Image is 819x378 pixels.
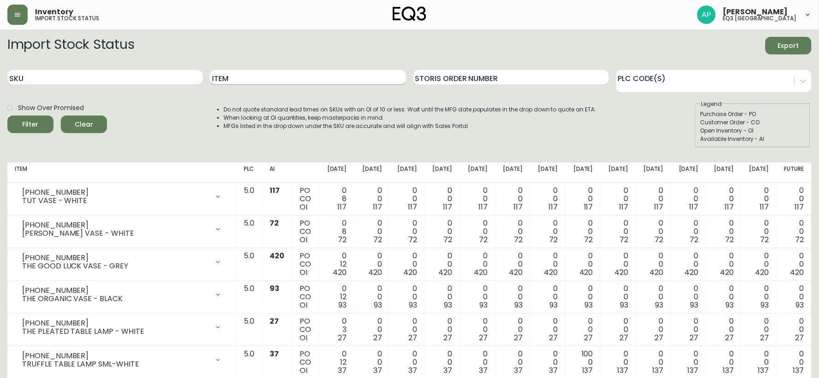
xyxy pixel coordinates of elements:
div: 0 0 [784,285,804,309]
span: 420 [755,267,769,278]
span: 117 [270,185,280,196]
div: 0 0 [573,186,593,211]
div: 0 0 [784,350,804,375]
div: 0 0 [362,285,382,309]
li: Do not quote standard lead times on SKUs with an OI of 10 or less. Wait until the MFG date popula... [224,105,596,114]
span: 420 [403,267,417,278]
div: 0 0 [573,285,593,309]
span: 420 [720,267,734,278]
div: PO CO [300,186,312,211]
div: THE PLEATED TABLE LAMP - WHITE [22,327,209,336]
div: 0 0 [608,350,628,375]
div: 0 0 [537,350,558,375]
span: [PERSON_NAME] [723,8,788,16]
div: 0 0 [748,186,769,211]
span: 37 [514,365,523,376]
div: 0 0 [397,350,417,375]
div: 0 0 [678,186,699,211]
div: 0 0 [432,350,452,375]
div: 0 0 [643,186,663,211]
button: Export [766,37,812,54]
span: OI [300,267,307,278]
th: [DATE] [460,163,495,183]
div: TUT VASE - WHITE [22,197,209,205]
div: 0 0 [397,252,417,277]
div: 0 0 [748,350,769,375]
span: 117 [689,202,699,212]
span: 72 [655,234,664,245]
span: 72 [479,234,488,245]
div: 0 0 [502,252,523,277]
span: OI [300,202,307,212]
span: 117 [408,202,417,212]
div: 0 0 [678,252,699,277]
div: 0 0 [713,350,734,375]
th: [DATE] [566,163,601,183]
span: 137 [723,365,734,376]
span: 137 [688,365,699,376]
h5: import stock status [35,16,99,21]
h5: eq3 [GEOGRAPHIC_DATA] [723,16,797,21]
div: 0 0 [784,317,804,342]
div: 0 0 [608,317,628,342]
div: 0 0 [467,317,488,342]
div: 0 0 [397,186,417,211]
span: 420 [650,267,664,278]
span: 137 [793,365,804,376]
div: 0 0 [748,252,769,277]
div: 0 0 [643,317,663,342]
div: Customer Order - CO [701,118,806,127]
div: 0 0 [748,219,769,244]
div: 0 8 [326,219,347,244]
span: 72 [584,234,593,245]
span: 37 [338,365,347,376]
div: [PHONE_NUMBER]THE ORGANIC VASE - BLACK [15,285,229,305]
span: 27 [619,332,628,343]
span: 37 [479,365,488,376]
span: 117 [619,202,628,212]
div: 100 0 [573,350,593,375]
div: [PHONE_NUMBER] [22,352,209,360]
span: 72 [514,234,523,245]
div: 0 0 [713,285,734,309]
span: 117 [760,202,769,212]
span: 72 [619,234,628,245]
span: 27 [408,332,417,343]
div: 0 0 [467,252,488,277]
span: OI [300,332,307,343]
span: 93 [479,300,488,310]
div: 0 0 [573,317,593,342]
div: 0 0 [573,252,593,277]
span: 37 [444,365,453,376]
span: 72 [444,234,453,245]
div: 0 0 [537,317,558,342]
div: [PHONE_NUMBER] [22,254,209,262]
div: 0 0 [502,350,523,375]
button: Clear [61,116,107,133]
div: 0 0 [748,317,769,342]
span: 27 [725,332,734,343]
span: 117 [338,202,347,212]
td: 5.0 [236,314,262,346]
div: Open Inventory - OI [701,127,806,135]
div: 0 0 [784,219,804,244]
td: 5.0 [236,183,262,215]
th: AI [262,163,292,183]
img: logo [393,6,427,21]
div: 0 0 [678,317,699,342]
span: 117 [478,202,488,212]
h2: Import Stock Status [7,37,134,54]
div: PO CO [300,350,312,375]
span: 117 [513,202,523,212]
div: 0 0 [713,219,734,244]
div: 0 0 [432,252,452,277]
span: 137 [653,365,664,376]
div: 0 0 [713,317,734,342]
div: 0 0 [362,317,382,342]
div: 0 0 [432,186,452,211]
span: 420 [333,267,347,278]
div: [PHONE_NUMBER]TRUFFLE TABLE LAMP SML-WHITE [15,350,229,370]
span: 137 [582,365,593,376]
div: [PHONE_NUMBER][PERSON_NAME] VASE - WHITE [15,219,229,239]
span: 117 [584,202,593,212]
